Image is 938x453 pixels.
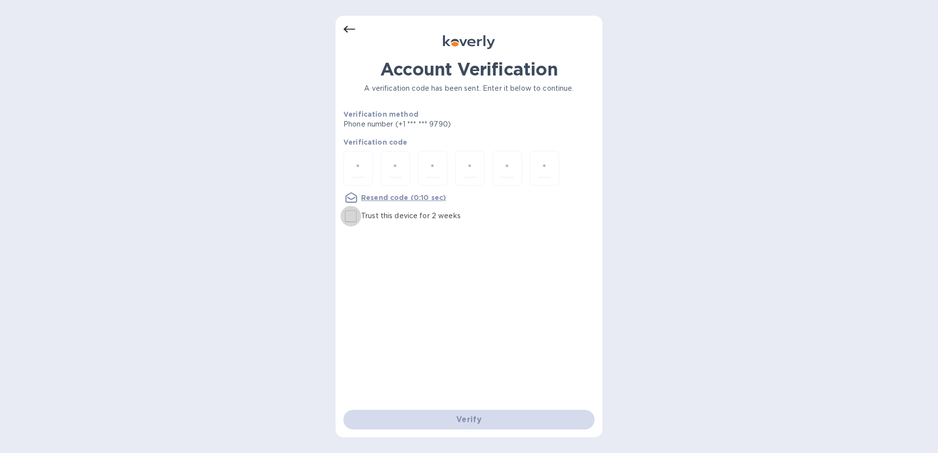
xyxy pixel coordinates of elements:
[343,83,595,94] p: A verification code has been sent. Enter it below to continue.
[361,194,446,201] u: Resend code (0:10 sec)
[343,119,526,129] p: Phone number (+1 *** *** 9790)
[343,59,595,79] h1: Account Verification
[343,137,595,147] p: Verification code
[361,211,461,221] p: Trust this device for 2 weeks
[343,110,418,118] b: Verification method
